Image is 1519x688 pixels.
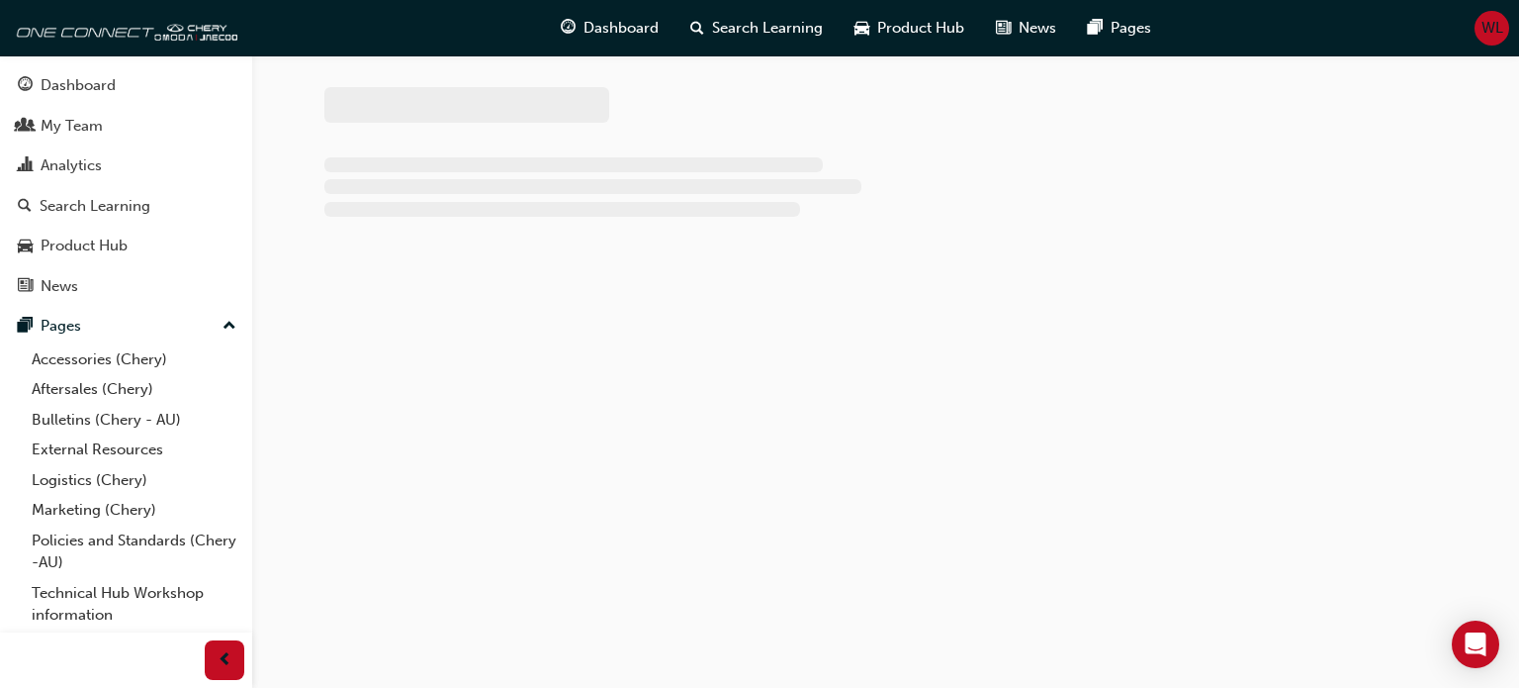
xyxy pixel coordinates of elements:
a: car-iconProduct Hub [839,8,980,49]
a: Marketing (Chery) [24,495,244,526]
a: Accessories (Chery) [24,344,244,375]
div: Product Hub [41,235,128,257]
a: guage-iconDashboard [545,8,674,49]
a: search-iconSearch Learning [674,8,839,49]
button: Pages [8,308,244,344]
a: Policies and Standards (Chery -AU) [24,526,244,578]
a: Dashboard [8,67,244,104]
span: Search Learning [712,17,823,40]
span: pages-icon [1088,16,1103,41]
a: Logistics (Chery) [24,465,244,496]
span: up-icon [223,314,236,340]
span: search-icon [18,198,32,216]
a: Analytics [8,147,244,184]
span: guage-icon [561,16,576,41]
span: people-icon [18,118,33,136]
div: News [41,275,78,298]
span: News [1019,17,1056,40]
span: car-icon [854,16,869,41]
a: news-iconNews [980,8,1072,49]
span: Dashboard [583,17,659,40]
div: Analytics [41,154,102,177]
a: pages-iconPages [1072,8,1167,49]
span: prev-icon [218,648,232,673]
span: guage-icon [18,77,33,95]
span: car-icon [18,238,33,255]
span: news-icon [996,16,1011,41]
span: WL [1481,17,1503,40]
img: oneconnect [10,8,237,48]
span: pages-icon [18,318,33,336]
a: Bulletins (Chery - AU) [24,405,244,436]
div: Open Intercom Messenger [1452,621,1499,668]
span: Product Hub [877,17,964,40]
div: Dashboard [41,74,116,97]
span: search-icon [690,16,704,41]
span: news-icon [18,278,33,296]
span: Pages [1111,17,1151,40]
a: News [8,268,244,305]
a: Product Hub [8,228,244,264]
button: WL [1474,11,1509,46]
a: My Team [8,108,244,145]
a: Technical Hub Workshop information [24,578,244,631]
a: All Pages [24,631,244,661]
div: Pages [41,315,81,338]
div: Search Learning [40,195,150,218]
button: DashboardMy TeamAnalyticsSearch LearningProduct HubNews [8,63,244,308]
a: External Resources [24,435,244,465]
span: chart-icon [18,157,33,175]
div: My Team [41,115,103,138]
a: Search Learning [8,188,244,225]
a: Aftersales (Chery) [24,374,244,405]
